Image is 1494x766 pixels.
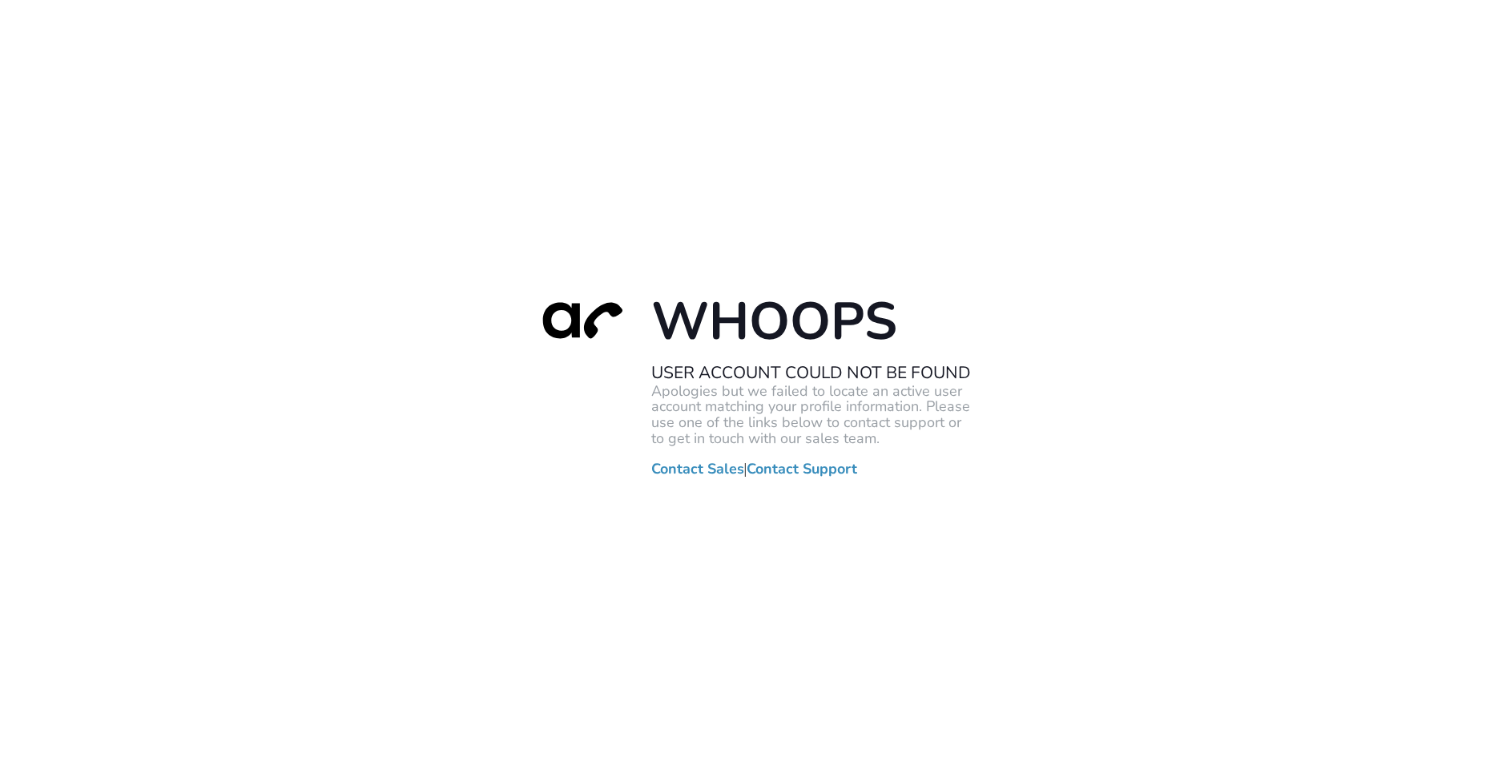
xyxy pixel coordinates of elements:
a: Contact Sales [651,461,744,477]
p: Apologies but we failed to locate an active user account matching your profile information. Pleas... [651,383,972,446]
h1: Whoops [651,289,972,354]
h2: User Account Could Not Be Found [651,362,972,383]
div: | [523,289,972,477]
a: Contact Support [747,461,857,477]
